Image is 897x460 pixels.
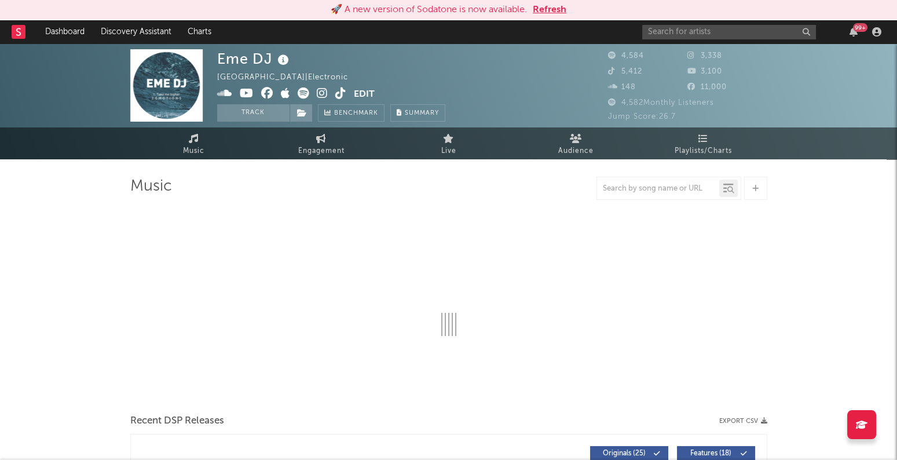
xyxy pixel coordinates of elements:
[405,110,439,116] span: Summary
[183,144,204,158] span: Music
[642,25,816,39] input: Search for artists
[512,127,640,159] a: Audience
[298,144,345,158] span: Engagement
[331,3,527,17] div: 🚀 A new version of Sodatone is now available.
[558,144,594,158] span: Audience
[608,68,642,75] span: 5,412
[258,127,385,159] a: Engagement
[130,127,258,159] a: Music
[37,20,93,43] a: Dashboard
[597,184,719,194] input: Search by song name or URL
[608,113,676,121] span: Jump Score: 26.7
[217,49,292,68] div: Eme DJ
[684,450,738,457] span: Features ( 18 )
[687,52,722,60] span: 3,338
[675,144,732,158] span: Playlists/Charts
[719,418,767,425] button: Export CSV
[93,20,180,43] a: Discovery Assistant
[850,27,858,36] button: 99+
[334,107,378,121] span: Benchmark
[217,104,290,122] button: Track
[608,99,714,107] span: 4,582 Monthly Listeners
[687,83,727,91] span: 11,000
[180,20,219,43] a: Charts
[853,23,867,32] div: 99 +
[354,87,375,102] button: Edit
[640,127,767,159] a: Playlists/Charts
[318,104,385,122] a: Benchmark
[687,68,722,75] span: 3,100
[385,127,512,159] a: Live
[598,450,651,457] span: Originals ( 25 )
[390,104,445,122] button: Summary
[533,3,566,17] button: Refresh
[217,71,361,85] div: [GEOGRAPHIC_DATA] | Electronic
[130,414,224,428] span: Recent DSP Releases
[441,144,456,158] span: Live
[608,52,644,60] span: 4,584
[608,83,636,91] span: 148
